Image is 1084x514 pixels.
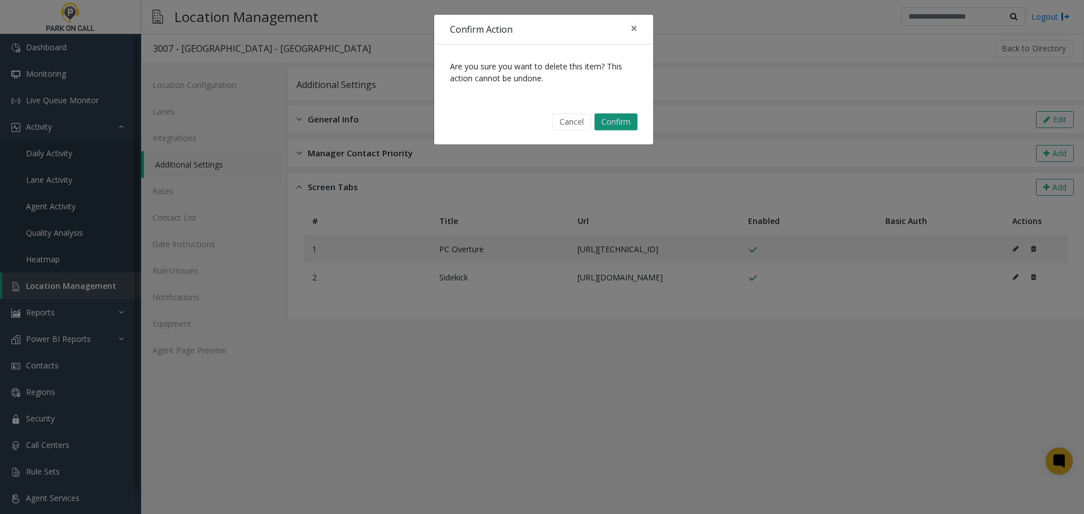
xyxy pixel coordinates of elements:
button: Close [623,15,645,42]
button: Confirm [595,113,637,130]
div: Are you sure you want to delete this item? This action cannot be undone. [434,45,653,100]
h4: Confirm Action [450,23,513,36]
button: Cancel [552,113,591,130]
span: × [631,20,637,36]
